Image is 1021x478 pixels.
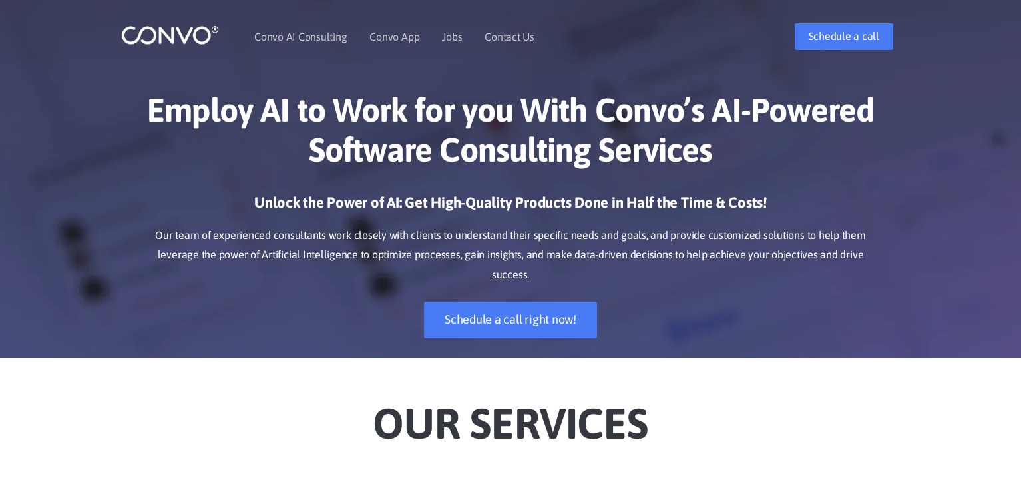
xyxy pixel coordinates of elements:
[485,31,534,42] a: Contact Us
[369,31,419,42] a: Convo App
[424,302,597,338] a: Schedule a call right now!
[141,378,880,453] h2: Our Services
[795,23,893,50] a: Schedule a call
[141,90,880,180] h1: Employ AI to Work for you With Convo’s AI-Powered Software Consulting Services
[141,226,880,286] p: Our team of experienced consultants work closely with clients to understand their specific needs ...
[254,31,347,42] a: Convo AI Consulting
[141,193,880,222] h3: Unlock the Power of AI: Get High-Quality Products Done in Half the Time & Costs!
[442,31,462,42] a: Jobs
[121,25,219,45] img: logo_1.png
